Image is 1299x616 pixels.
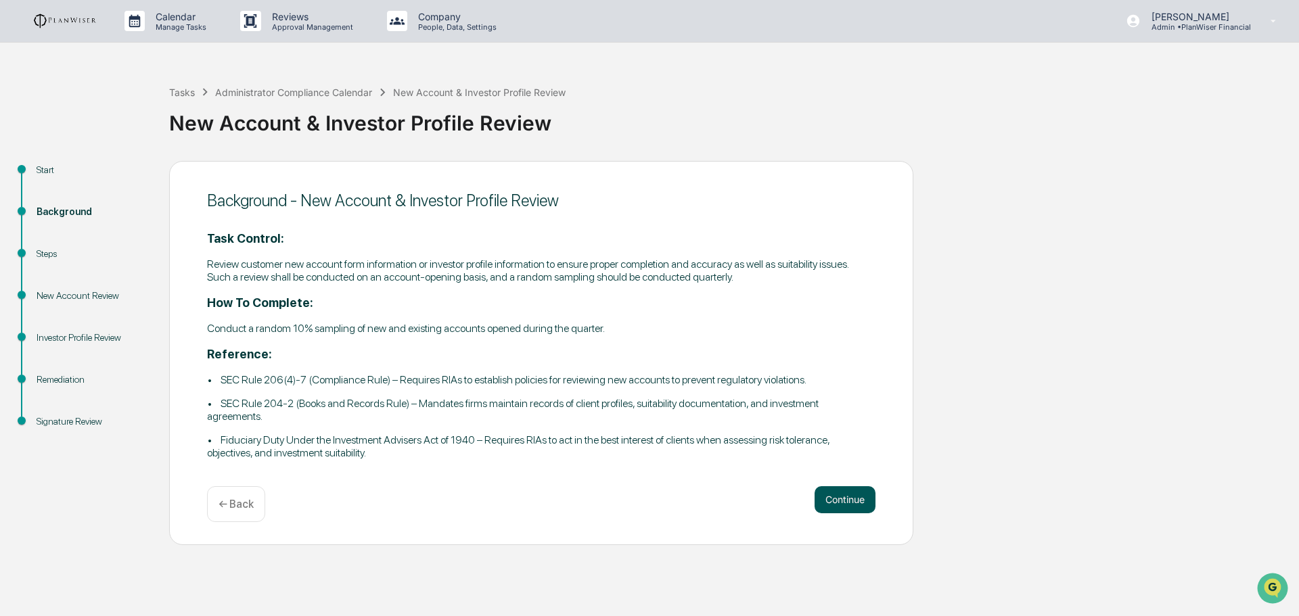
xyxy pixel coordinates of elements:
div: 🗄️ [98,172,109,183]
p: Approval Management [261,22,360,32]
p: ← Back [219,498,254,511]
span: Data Lookup [27,196,85,210]
a: 🖐️Preclearance [8,165,93,189]
div: Background - New Account & Investor Profile Review [207,191,875,210]
img: logo [32,13,97,29]
div: Steps [37,247,147,261]
p: Review customer new account form information or investor profile information to ensure proper com... [207,258,875,283]
a: 🔎Data Lookup [8,191,91,215]
div: Start [37,163,147,177]
iframe: Open customer support [1256,571,1292,608]
div: Background [37,205,147,219]
strong: Reference: [207,347,272,361]
p: Company [407,11,503,22]
p: • SEC Rule 206(4)-7 (Compliance Rule) – Requires RIAs to establish policies for reviewing new acc... [207,373,875,386]
p: Reviews [261,11,360,22]
p: Admin • PlanWiser Financial [1141,22,1251,32]
img: 1746055101610-c473b297-6a78-478c-a979-82029cc54cd1 [14,103,38,128]
a: Powered byPylon [95,229,164,239]
span: Preclearance [27,170,87,184]
p: Manage Tasks [145,22,213,32]
div: Administrator Compliance Calendar [215,87,372,98]
div: New Account & Investor Profile Review [169,100,1292,135]
p: People, Data, Settings [407,22,503,32]
p: Calendar [145,11,213,22]
button: Start new chat [230,108,246,124]
div: We're available if you need us! [46,117,171,128]
span: Attestations [112,170,168,184]
button: Continue [815,486,875,513]
p: • Fiduciary Duty Under the Investment Advisers Act of 1940 – Requires RIAs to act in the best int... [207,433,875,459]
div: Start new chat [46,103,222,117]
p: • SEC Rule 204-2 (Books and Records Rule) – Mandates firms maintain records of client profiles, s... [207,397,875,423]
strong: How To Complete: [207,295,313,310]
strong: Task Control: [207,231,284,245]
p: [PERSON_NAME] [1141,11,1251,22]
div: 🔎 [14,197,24,208]
div: Tasks [169,87,195,98]
div: 🖐️ [14,172,24,183]
span: Pylon [135,229,164,239]
div: Investor Profile Review [37,331,147,345]
div: Remediation [37,373,147,387]
div: Signature Review [37,414,147,429]
p: Conduct a random 10% sampling of new and existing accounts opened during the quarter. [207,322,875,335]
div: New Account Review [37,289,147,303]
a: 🗄️Attestations [93,165,173,189]
div: New Account & Investor Profile Review [393,87,566,98]
p: How can we help? [14,28,246,50]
